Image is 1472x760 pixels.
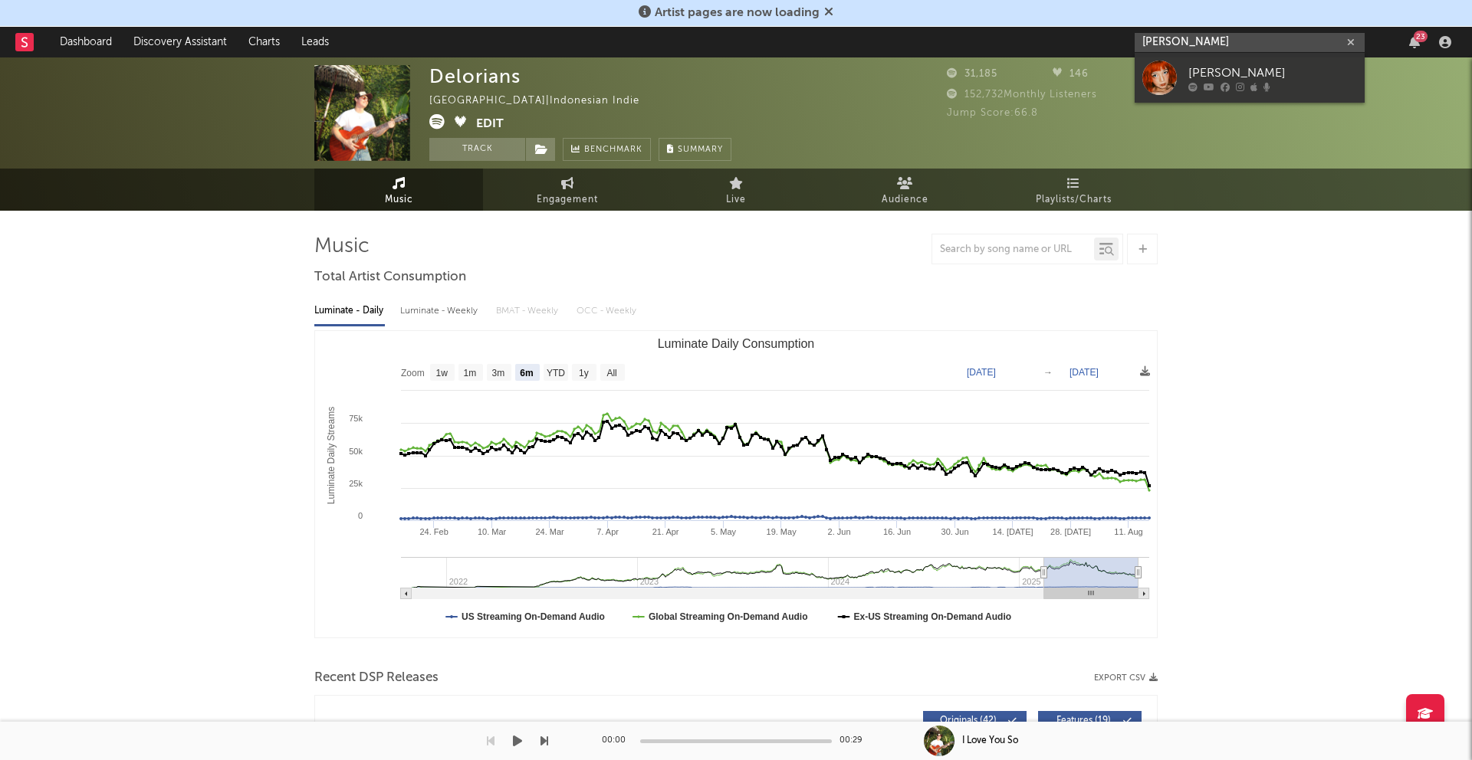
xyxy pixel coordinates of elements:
[315,331,1157,637] svg: Luminate Daily Consumption
[824,7,833,19] span: Dismiss
[49,27,123,57] a: Dashboard
[1135,33,1365,52] input: Search for artists
[314,298,385,324] div: Luminate - Daily
[993,527,1033,536] text: 14. [DATE]
[923,711,1027,731] button: Originals(42)
[429,65,521,87] div: Delorians
[649,611,808,622] text: Global Streaming On-Demand Audio
[967,367,996,378] text: [DATE]
[419,527,448,536] text: 24. Feb
[606,368,616,378] text: All
[238,27,291,57] a: Charts
[1043,367,1053,378] text: →
[326,407,337,504] text: Luminate Daily Streams
[579,368,589,378] text: 1y
[726,191,746,209] span: Live
[476,114,504,133] button: Edit
[429,92,657,110] div: [GEOGRAPHIC_DATA] | Indonesian Indie
[711,527,737,536] text: 5. May
[1050,527,1091,536] text: 28. [DATE]
[547,368,565,378] text: YTD
[839,732,870,750] div: 00:29
[123,27,238,57] a: Discovery Assistant
[1048,716,1119,726] span: Features ( 19 )
[314,669,439,687] span: Recent DSP Releases
[1038,711,1142,731] button: Features(19)
[933,716,1004,726] span: Originals ( 42 )
[767,527,797,536] text: 19. May
[400,298,481,324] div: Luminate - Weekly
[462,611,605,622] text: US Streaming On-Demand Audio
[349,414,363,423] text: 75k
[820,169,989,211] a: Audience
[947,90,1097,100] span: 152,732 Monthly Listeners
[1188,64,1357,82] div: [PERSON_NAME]
[652,527,679,536] text: 21. Apr
[1409,36,1420,48] button: 23
[854,611,1012,622] text: Ex-US Streaming On-Demand Audio
[520,368,533,378] text: 6m
[652,169,820,211] a: Live
[882,191,928,209] span: Audience
[962,734,1018,748] div: I Love You So
[436,368,449,378] text: 1w
[483,169,652,211] a: Engagement
[658,337,815,350] text: Luminate Daily Consumption
[941,527,969,536] text: 30. Jun
[1069,367,1099,378] text: [DATE]
[478,527,507,536] text: 10. Mar
[537,191,598,209] span: Engagement
[1135,53,1365,103] a: [PERSON_NAME]
[401,368,425,378] text: Zoom
[1414,31,1428,42] div: 23
[1094,673,1158,683] button: Export CSV
[535,527,564,536] text: 24. Mar
[655,7,820,19] span: Artist pages are now loading
[1053,69,1089,79] span: 146
[883,527,911,536] text: 16. Jun
[429,138,525,161] button: Track
[596,527,619,536] text: 7. Apr
[492,368,505,378] text: 3m
[947,108,1038,118] span: Jump Score: 66.8
[349,447,363,456] text: 50k
[314,268,466,287] span: Total Artist Consumption
[932,244,1094,256] input: Search by song name or URL
[349,479,363,488] text: 25k
[358,511,363,520] text: 0
[602,732,632,750] div: 00:00
[563,138,651,161] a: Benchmark
[1114,527,1142,536] text: 11. Aug
[291,27,340,57] a: Leads
[678,146,723,154] span: Summary
[464,368,477,378] text: 1m
[947,69,997,79] span: 31,185
[385,191,413,209] span: Music
[989,169,1158,211] a: Playlists/Charts
[584,141,642,159] span: Benchmark
[659,138,731,161] button: Summary
[828,527,851,536] text: 2. Jun
[1036,191,1112,209] span: Playlists/Charts
[314,169,483,211] a: Music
